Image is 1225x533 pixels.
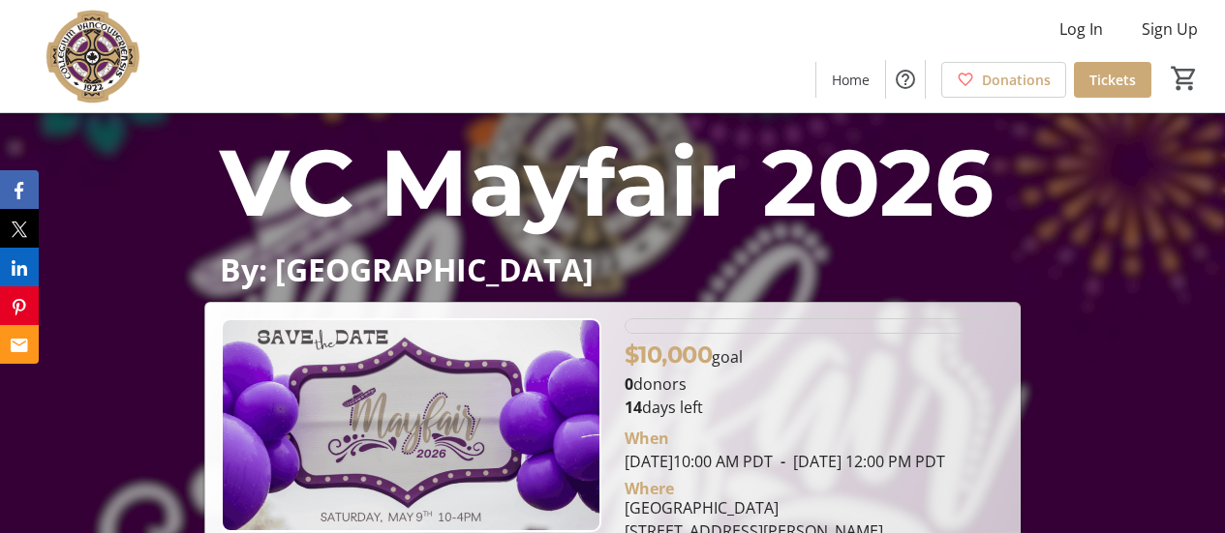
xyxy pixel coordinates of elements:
[1142,17,1198,41] span: Sign Up
[1044,14,1118,44] button: Log In
[941,62,1066,98] a: Donations
[1126,14,1213,44] button: Sign Up
[220,126,994,239] span: VC Mayfair 2026
[221,318,601,532] img: Campaign CTA Media Photo
[1074,62,1151,98] a: Tickets
[625,427,669,450] div: When
[625,496,883,519] div: [GEOGRAPHIC_DATA]
[625,318,1005,334] div: 0% of fundraising goal reached
[12,8,184,104] img: VC Parent Association's Logo
[625,338,744,372] p: goal
[816,62,885,98] a: Home
[832,70,870,90] span: Home
[886,60,925,99] button: Help
[1167,61,1202,96] button: Cart
[625,396,1005,419] p: days left
[625,341,713,369] span: $10,000
[625,397,642,418] span: 14
[773,451,793,472] span: -
[1059,17,1103,41] span: Log In
[220,252,1005,286] p: By: [GEOGRAPHIC_DATA]
[982,70,1051,90] span: Donations
[773,451,945,472] span: [DATE] 12:00 PM PDT
[1089,70,1136,90] span: Tickets
[625,451,773,472] span: [DATE] 10:00 AM PDT
[625,481,674,496] div: Where
[625,372,1005,396] p: donors
[625,373,633,395] b: 0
